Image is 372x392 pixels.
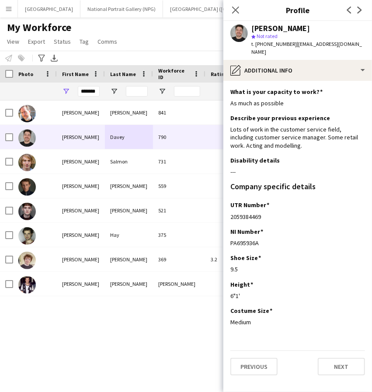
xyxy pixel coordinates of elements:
div: PA695936A [230,239,365,247]
h3: Company specific details [230,183,316,191]
button: Open Filter Menu [158,87,166,95]
div: Medium [230,318,365,326]
img: Matthew Hay [18,227,36,245]
span: Photo [18,71,33,77]
app-action-btn: Advanced filters [36,53,47,63]
div: 2059384469 [230,213,365,221]
div: Additional info [223,60,372,81]
span: t. [PHONE_NUMBER] [251,41,297,47]
div: 731 [153,149,205,173]
div: 841 [153,101,205,125]
div: 9.5 [230,265,365,273]
a: Export [24,36,49,47]
input: Last Name Filter Input [126,86,148,97]
h3: What is your capacity to work? [230,88,323,96]
div: [PERSON_NAME] [153,272,205,296]
div: [PERSON_NAME] [57,101,105,125]
div: [PERSON_NAME] [57,247,105,271]
app-action-btn: Export XLSX [49,53,59,63]
div: [PERSON_NAME] [57,223,105,247]
h3: Costume Size [230,307,272,315]
span: Last Name [110,71,136,77]
h3: NI Number [230,228,263,236]
span: Workforce ID [158,67,190,80]
h3: Describe your previous experience [230,114,330,122]
div: --- [230,168,365,176]
button: National Portrait Gallery (NPG) [80,0,163,17]
div: [PERSON_NAME] [105,198,153,222]
div: 369 [153,247,205,271]
div: Davey [105,125,153,149]
span: View [7,38,19,45]
img: MATTHEW THOMAS [18,178,36,196]
div: [PERSON_NAME] [57,125,105,149]
span: Tag [80,38,89,45]
div: Salmon [105,149,153,173]
div: Hay [105,223,153,247]
button: Next [318,358,365,375]
img: Matthew Ryan [18,276,36,294]
button: Open Filter Menu [110,87,118,95]
div: 559 [153,174,205,198]
div: [PERSON_NAME] [105,101,153,125]
h3: UTR Number [230,201,269,209]
div: [PERSON_NAME] [105,272,153,296]
div: 3.2 [205,247,249,271]
a: View [3,36,23,47]
div: 375 [153,223,205,247]
span: Rating [211,71,227,77]
img: Matthew Cobain [18,203,36,220]
div: [PERSON_NAME] [57,198,105,222]
a: Tag [76,36,92,47]
h3: Height [230,281,253,288]
div: 521 [153,198,205,222]
h3: Profile [223,4,372,16]
div: 790 [153,125,205,149]
img: Matthew Jones [18,252,36,269]
div: [PERSON_NAME] [105,247,153,271]
div: 6"1' [230,292,365,300]
div: [PERSON_NAME] [105,174,153,198]
div: Lots of work in the customer service field, including customer service manager. Some retail work.... [230,125,365,149]
div: [PERSON_NAME] [251,24,310,32]
button: Previous [230,358,278,375]
button: [GEOGRAPHIC_DATA] [18,0,80,17]
span: Not rated [257,33,278,39]
span: Status [54,38,71,45]
input: First Name Filter Input [78,86,100,97]
img: Matthew Morris [18,105,36,122]
a: Status [50,36,74,47]
div: [PERSON_NAME] [57,272,105,296]
button: Open Filter Menu [62,87,70,95]
span: First Name [62,71,89,77]
span: | [EMAIL_ADDRESS][DOMAIN_NAME] [251,41,362,55]
h3: Disability details [230,156,280,164]
div: [PERSON_NAME] [57,149,105,173]
h3: Shoe Size [230,254,261,262]
input: Workforce ID Filter Input [174,86,200,97]
span: Export [28,38,45,45]
div: As much as possible [230,99,365,107]
img: Matthew Davey [18,129,36,147]
button: [GEOGRAPHIC_DATA] ([GEOGRAPHIC_DATA]) [163,0,278,17]
img: Matthew Salmon [18,154,36,171]
a: Comms [94,36,121,47]
div: [PERSON_NAME] [57,174,105,198]
span: My Workforce [7,21,71,34]
span: Comms [97,38,117,45]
